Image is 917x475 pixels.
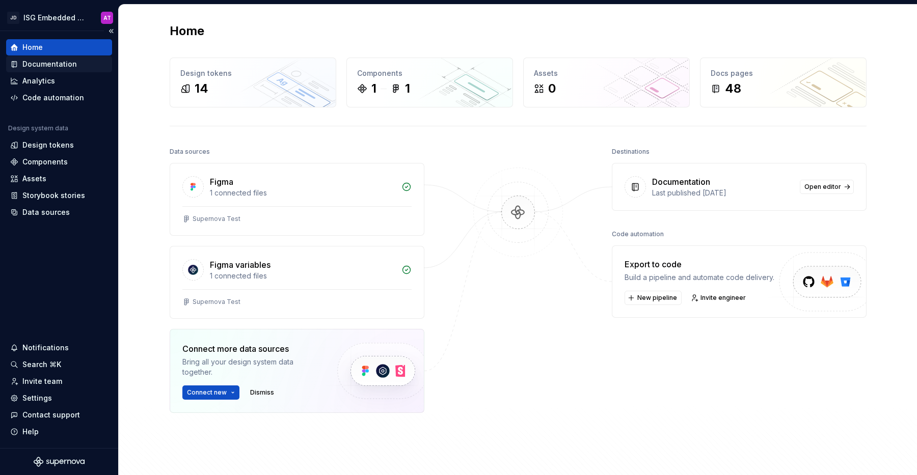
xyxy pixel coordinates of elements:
[6,204,112,220] a: Data sources
[170,145,210,159] div: Data sources
[6,407,112,423] button: Contact support
[103,14,111,22] div: AT
[22,410,80,420] div: Contact support
[22,157,68,167] div: Components
[612,145,650,159] div: Destinations
[534,68,679,78] div: Assets
[6,90,112,106] a: Code automation
[652,176,710,188] div: Documentation
[8,124,68,132] div: Design system data
[22,174,46,184] div: Assets
[193,298,240,306] div: Supernova Test
[612,227,664,241] div: Code automation
[210,271,395,281] div: 1 connected files
[22,427,39,437] div: Help
[210,259,271,271] div: Figma variables
[22,393,52,403] div: Settings
[6,340,112,356] button: Notifications
[688,291,750,305] a: Invite engineer
[23,13,89,23] div: ISG Embedded Design System
[22,359,61,370] div: Search ⌘K
[6,137,112,153] a: Design tokens
[804,183,841,191] span: Open editor
[22,190,85,201] div: Storybook stories
[371,80,376,97] div: 1
[22,140,74,150] div: Design tokens
[170,23,204,39] h2: Home
[180,68,326,78] div: Design tokens
[34,457,85,467] svg: Supernova Logo
[637,294,677,302] span: New pipeline
[800,180,854,194] a: Open editor
[182,385,239,400] button: Connect new
[195,80,208,97] div: 14
[625,272,774,283] div: Build a pipeline and automate code delivery.
[187,388,227,397] span: Connect new
[6,356,112,373] button: Search ⌘K
[6,390,112,406] a: Settings
[711,68,856,78] div: Docs pages
[2,7,116,29] button: JDISG Embedded Design SystemAT
[6,171,112,187] a: Assets
[246,385,279,400] button: Dismiss
[7,12,19,24] div: JD
[6,373,112,389] a: Invite team
[193,215,240,223] div: Supernova Test
[548,80,556,97] div: 0
[22,207,70,217] div: Data sources
[6,56,112,72] a: Documentation
[523,58,690,107] a: Assets0
[170,163,424,236] a: Figma1 connected filesSupernova Test
[182,357,320,377] div: Bring all your design system data together.
[22,343,69,353] div: Notifications
[170,58,336,107] a: Design tokens14
[700,58,867,107] a: Docs pages48
[22,93,84,103] div: Code automation
[700,294,746,302] span: Invite engineer
[625,291,682,305] button: New pipeline
[22,76,55,86] div: Analytics
[210,176,233,188] div: Figma
[104,24,118,38] button: Collapse sidebar
[405,80,410,97] div: 1
[6,187,112,204] a: Storybook stories
[357,68,502,78] div: Components
[22,42,43,52] div: Home
[250,388,274,397] span: Dismiss
[6,424,112,440] button: Help
[182,343,320,355] div: Connect more data sources
[346,58,513,107] a: Components11
[22,376,62,386] div: Invite team
[725,80,741,97] div: 48
[6,73,112,89] a: Analytics
[625,258,774,270] div: Export to code
[6,154,112,170] a: Components
[652,188,794,198] div: Last published [DATE]
[170,246,424,319] a: Figma variables1 connected filesSupernova Test
[22,59,77,69] div: Documentation
[6,39,112,55] a: Home
[210,188,395,198] div: 1 connected files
